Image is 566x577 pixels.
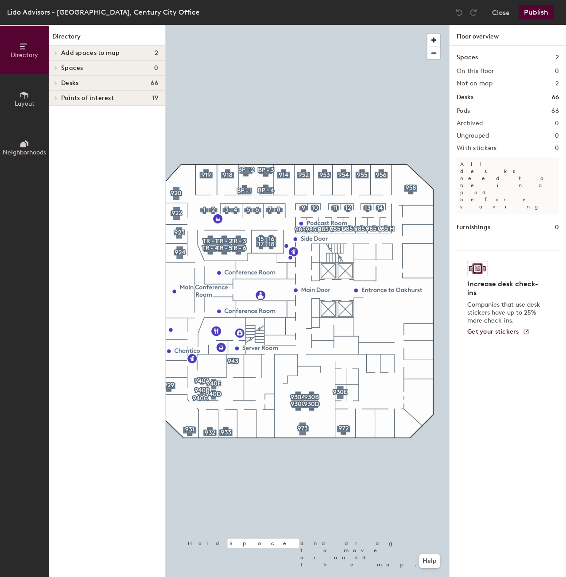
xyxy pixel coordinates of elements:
[457,132,489,139] h2: Ungrouped
[492,5,510,19] button: Close
[457,68,494,75] h2: On this floor
[555,80,559,87] h2: 2
[15,100,35,108] span: Layout
[467,328,530,336] a: Get your stickers
[467,261,488,276] img: Sticker logo
[467,301,543,325] p: Companies that use desk stickers have up to 25% more check-ins.
[457,80,492,87] h2: Not on map
[11,51,38,59] span: Directory
[151,80,158,87] span: 66
[467,328,519,335] span: Get your stickers
[155,50,158,57] span: 2
[469,8,478,17] img: Redo
[152,95,158,102] span: 19
[555,223,559,232] h1: 0
[555,132,559,139] h2: 0
[457,120,483,127] h2: Archived
[457,145,497,152] h2: With stickers
[555,145,559,152] h2: 0
[61,50,120,57] span: Add spaces to map
[519,5,554,19] button: Publish
[555,68,559,75] h2: 0
[555,120,559,127] h2: 0
[419,554,440,568] button: Help
[450,25,566,46] h1: Floor overview
[457,53,478,62] h1: Spaces
[7,7,200,18] div: Lido Advisors - [GEOGRAPHIC_DATA], Century City Office
[49,32,165,46] h1: Directory
[455,8,464,17] img: Undo
[457,92,473,102] h1: Desks
[61,65,83,72] span: Spaces
[61,95,114,102] span: Points of interest
[467,280,543,297] h4: Increase desk check-ins
[154,65,158,72] span: 0
[457,157,559,214] p: All desks need to be in a pod before saving
[552,92,559,102] h1: 66
[61,80,78,87] span: Desks
[457,108,470,115] h2: Pods
[555,53,559,62] h1: 2
[551,108,559,115] h2: 66
[3,149,46,156] span: Neighborhoods
[457,223,490,232] h1: Furnishings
